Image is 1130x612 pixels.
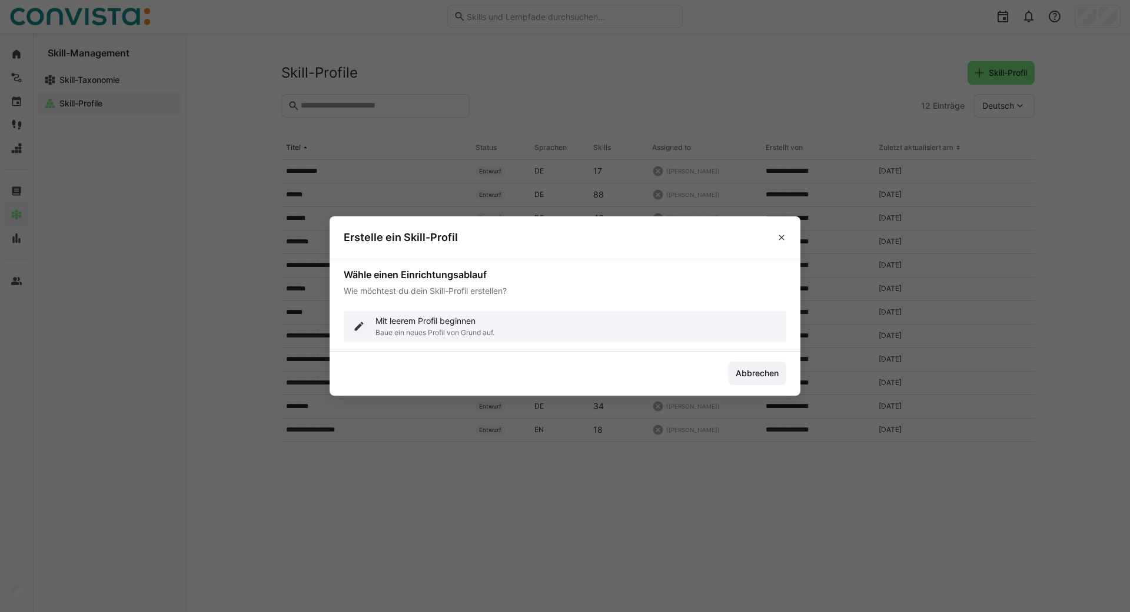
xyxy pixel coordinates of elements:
[344,269,786,280] h4: Wähle einen Einrichtungsablauf
[344,285,786,297] p: Wie möchtest du dein Skill-Profil erstellen?
[375,328,494,337] p: Baue ein neues Profil von Grund auf.
[734,367,780,379] span: Abbrechen
[728,362,786,385] button: Abbrechen
[375,315,494,327] p: Mit leerem Profil beginnen
[344,230,458,244] h3: Erstelle ein Skill-Profil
